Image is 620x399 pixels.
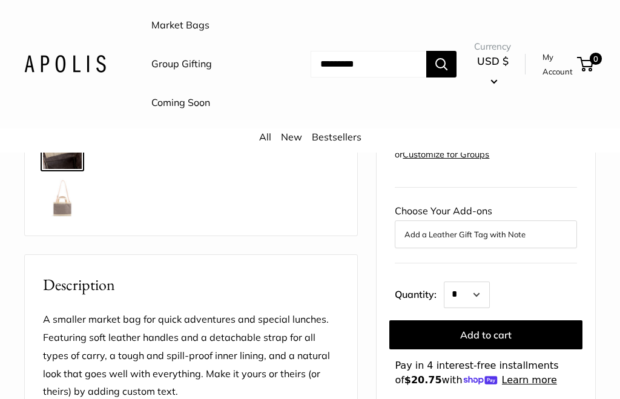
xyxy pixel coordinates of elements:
a: Coming Soon [151,94,210,112]
span: 0 [590,53,602,65]
button: USD $ [474,51,511,90]
a: Petite Market Bag in Deep Taupe with Strap [41,176,84,220]
button: Search [426,51,457,77]
button: Add a Leather Gift Tag with Note [404,227,567,242]
a: Customize for Groups [403,149,489,160]
button: Add to cart [389,320,582,349]
a: Group Gifting [151,55,212,73]
h2: Description [43,273,339,297]
a: Market Bags [151,16,209,35]
a: 0 [578,57,593,71]
div: or [395,147,489,163]
div: Choose Your Add-ons [395,202,577,248]
a: New [281,131,302,143]
label: Quantity: [395,278,444,308]
a: Bestsellers [312,131,361,143]
img: Apolis [24,55,106,73]
img: Petite Market Bag in Deep Taupe with Strap [43,179,82,217]
a: All [259,131,271,143]
a: My Account [542,50,573,79]
span: Currency [474,38,511,55]
input: Search... [311,51,426,77]
span: USD $ [477,54,509,67]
